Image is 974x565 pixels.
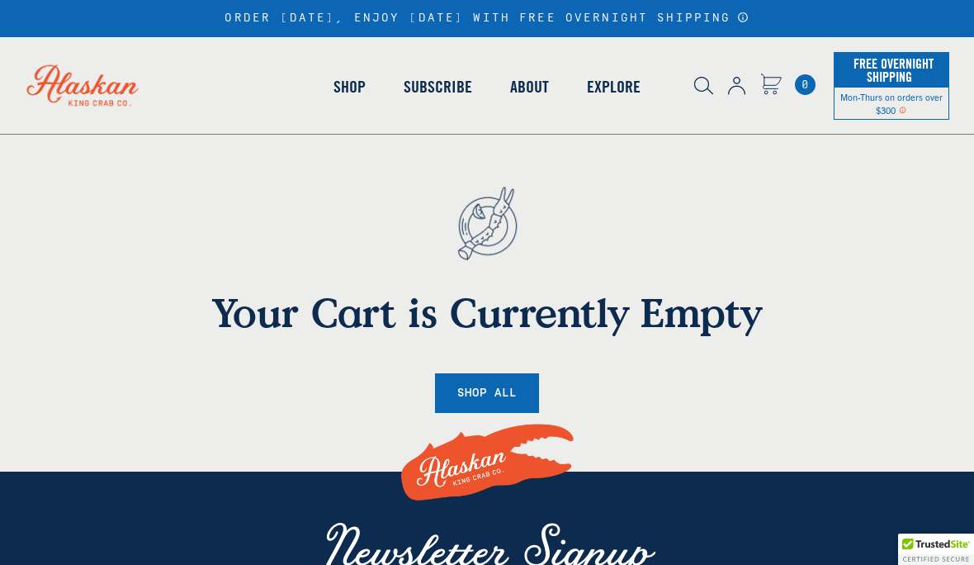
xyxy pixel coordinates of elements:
[385,40,491,134] a: Subscribe
[728,77,745,95] img: account
[568,40,660,134] a: Explore
[103,288,871,336] h1: Your Cart is Currently Empty
[491,40,568,134] a: About
[694,77,713,95] img: search
[899,104,906,116] span: Shipping Notice Icon
[760,74,782,97] a: Cart
[314,40,385,134] a: Shop
[795,74,816,95] span: 0
[431,159,543,288] img: empty cart - anchor
[737,12,749,23] a: Announcement Bar Modal
[840,91,943,116] span: Mon-Thurs on orders over $300
[898,534,974,565] div: TrustedSite Certified
[396,405,578,521] img: Alaskan King Crab Co. Logo
[435,373,539,414] a: Shop All
[8,46,157,124] img: Alaskan King Crab Co. logo
[225,12,749,26] div: ORDER [DATE], ENJOY [DATE] WITH FREE OVERNIGHT SHIPPING
[795,74,816,95] a: Cart
[849,51,934,89] span: Free Overnight Shipping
